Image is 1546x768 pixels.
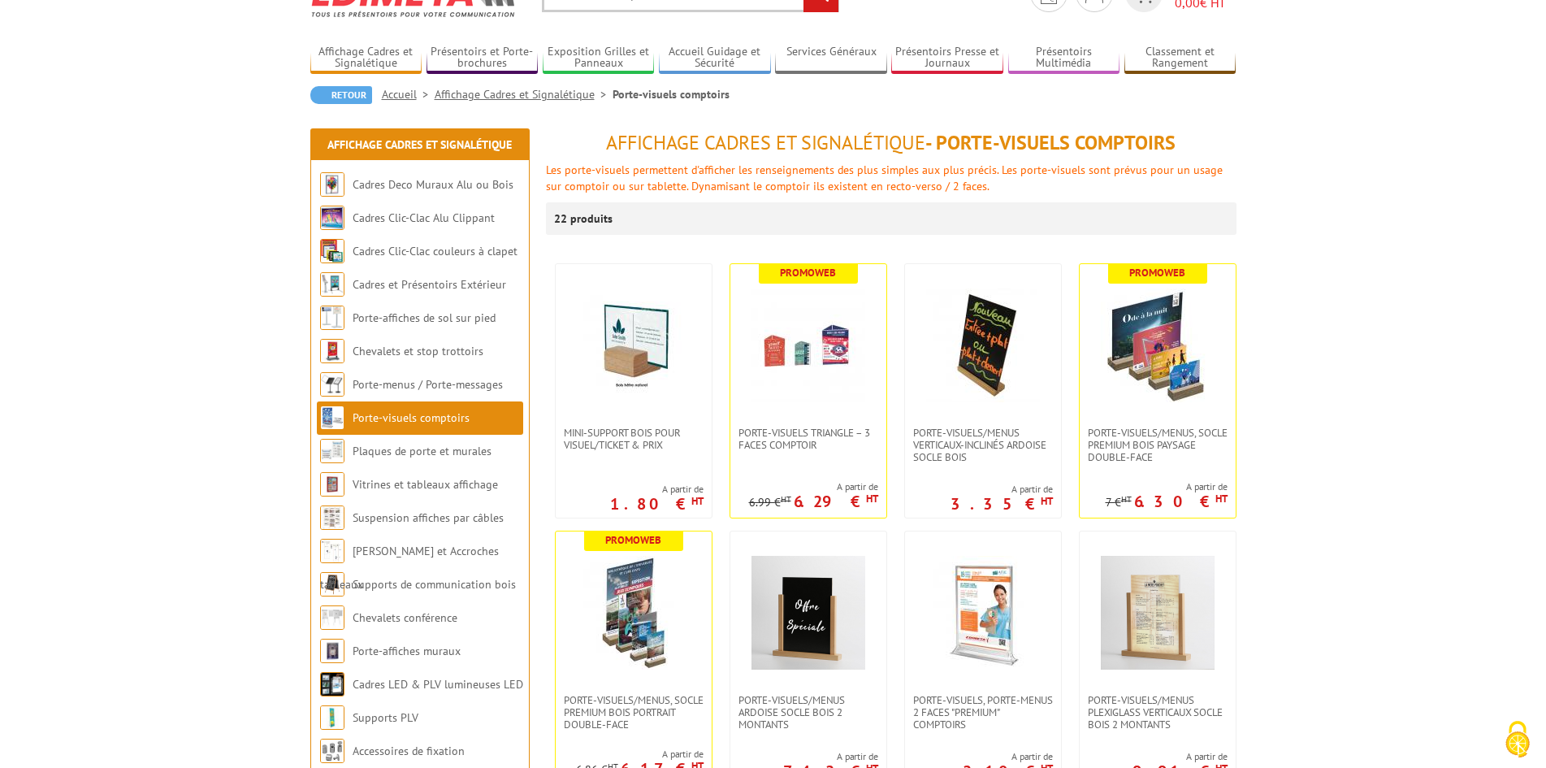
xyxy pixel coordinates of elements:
[435,87,613,102] a: Affichage Cadres et Signalétique
[543,45,655,72] a: Exposition Grilles et Panneaux
[353,444,492,458] a: Plaques de porte et murales
[783,750,878,763] span: A partir de
[1134,497,1228,506] p: 6.30 €
[738,694,878,731] span: Porte-Visuels/Menus ARDOISE Socle Bois 2 Montants
[353,410,470,425] a: Porte-visuels comptoirs
[353,244,517,258] a: Cadres Clic-Clac couleurs à clapet
[564,427,704,451] span: Mini-support bois pour visuel/ticket & prix
[1101,289,1215,402] img: PORTE-VISUELS/MENUS, SOCLE PREMIUM BOIS PAYSAGE DOUBLE-FACE
[905,694,1061,731] a: Porte-visuels, Porte-menus 2 faces "Premium" comptoirs
[730,427,886,451] a: Porte-visuels triangle – 3 faces comptoir
[913,427,1053,463] span: Porte-Visuels/Menus verticaux-inclinés ardoise socle bois
[353,177,513,192] a: Cadres Deco Muraux Alu ou Bois
[327,137,512,152] a: Affichage Cadres et Signalétique
[320,539,344,563] img: Cimaises et Accroches tableaux
[1080,694,1236,731] a: Porte-Visuels/Menus Plexiglass Verticaux Socle Bois 2 Montants
[320,472,344,497] img: Vitrines et tableaux affichage
[1132,750,1228,763] span: A partir de
[866,492,878,505] sup: HT
[353,610,457,625] a: Chevalets conférence
[905,427,1061,463] a: Porte-Visuels/Menus verticaux-inclinés ardoise socle bois
[353,344,483,358] a: Chevalets et stop trottoirs
[310,45,422,72] a: Affichage Cadres et Signalétique
[556,427,712,451] a: Mini-support bois pour visuel/ticket & prix
[1088,427,1228,463] span: PORTE-VISUELS/MENUS, SOCLE PREMIUM BOIS PAYSAGE DOUBLE-FACE
[659,45,771,72] a: Accueil Guidage et Sécurité
[353,644,461,658] a: Porte-affiches muraux
[427,45,539,72] a: Présentoirs et Porte-brochures
[610,483,704,496] span: A partir de
[577,556,691,670] img: PORTE-VISUELS/MENUS, SOCLE PREMIUM BOIS PORTRAIT DOUBLE-FACE
[320,739,344,763] img: Accessoires de fixation
[353,744,465,758] a: Accessoires de fixation
[320,505,344,530] img: Suspension affiches par câbles
[320,172,344,197] img: Cadres Deco Muraux Alu ou Bois
[353,277,506,292] a: Cadres et Présentoirs Extérieur
[382,87,435,102] a: Accueil
[546,163,1223,193] span: Les porte-visuels permettent d'afficher les renseignements des plus simples aux plus précis. Les ...
[691,494,704,508] sup: HT
[554,202,615,235] p: 22 produits
[1489,713,1546,768] button: Cookies (fenêtre modale)
[320,439,344,463] img: Plaques de porte et murales
[320,672,344,696] img: Cadres LED & PLV lumineuses LED
[775,45,887,72] a: Services Généraux
[730,694,886,731] a: Porte-Visuels/Menus ARDOISE Socle Bois 2 Montants
[320,605,344,630] img: Chevalets conférence
[891,45,1003,72] a: Présentoirs Presse et Journaux
[1121,493,1132,505] sup: HT
[353,577,516,592] a: Supports de communication bois
[1041,494,1053,508] sup: HT
[913,694,1053,731] span: Porte-visuels, Porte-menus 2 faces "Premium" comptoirs
[320,306,344,330] img: Porte-affiches de sol sur pied
[556,694,712,731] a: PORTE-VISUELS/MENUS, SOCLE PREMIUM BOIS PORTRAIT DOUBLE-FACE
[353,310,496,325] a: Porte-affiches de sol sur pied
[320,339,344,363] img: Chevalets et stop trottoirs
[610,499,704,509] p: 1.80 €
[353,210,495,225] a: Cadres Clic-Clac Alu Clippant
[353,677,523,692] a: Cadres LED & PLV lumineuses LED
[320,544,499,592] a: [PERSON_NAME] et Accroches tableaux
[751,556,865,670] img: Porte-Visuels/Menus ARDOISE Socle Bois 2 Montants
[546,132,1236,154] h1: - Porte-visuels comptoirs
[577,289,691,402] img: Mini-support bois pour visuel/ticket & prix
[320,639,344,663] img: Porte-affiches muraux
[1124,45,1236,72] a: Classement et Rangement
[353,477,498,492] a: Vitrines et tableaux affichage
[794,497,878,506] p: 6.29 €
[320,239,344,263] img: Cadres Clic-Clac couleurs à clapet
[353,710,418,725] a: Supports PLV
[780,266,836,280] b: Promoweb
[576,748,704,761] span: A partir de
[320,705,344,730] img: Supports PLV
[751,289,865,402] img: Porte-visuels triangle – 3 faces comptoir
[738,427,878,451] span: Porte-visuels triangle – 3 faces comptoir
[926,556,1040,670] img: Porte-visuels, Porte-menus 2 faces
[353,377,503,392] a: Porte-menus / Porte-messages
[1088,694,1228,731] span: Porte-Visuels/Menus Plexiglass Verticaux Socle Bois 2 Montants
[1215,492,1228,505] sup: HT
[606,130,925,155] span: Affichage Cadres et Signalétique
[320,406,344,430] img: Porte-visuels comptoirs
[1106,497,1132,509] p: 7 €
[613,86,730,102] li: Porte-visuels comptoirs
[1008,45,1120,72] a: Présentoirs Multimédia
[951,483,1053,496] span: A partir de
[1497,719,1538,760] img: Cookies (fenêtre modale)
[564,694,704,731] span: PORTE-VISUELS/MENUS, SOCLE PREMIUM BOIS PORTRAIT DOUBLE-FACE
[781,493,791,505] sup: HT
[749,480,878,493] span: A partir de
[963,750,1053,763] span: A partir de
[1129,266,1185,280] b: Promoweb
[353,510,504,525] a: Suspension affiches par câbles
[951,499,1053,509] p: 3.35 €
[320,372,344,397] img: Porte-menus / Porte-messages
[310,86,372,104] a: Retour
[320,272,344,297] img: Cadres et Présentoirs Extérieur
[749,497,791,509] p: 6.99 €
[1106,480,1228,493] span: A partir de
[1101,556,1215,670] img: Porte-Visuels/Menus Plexiglass Verticaux Socle Bois 2 Montants
[320,206,344,230] img: Cadres Clic-Clac Alu Clippant
[1080,427,1236,463] a: PORTE-VISUELS/MENUS, SOCLE PREMIUM BOIS PAYSAGE DOUBLE-FACE
[926,289,1040,402] img: Porte-Visuels/Menus verticaux-inclinés ardoise socle bois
